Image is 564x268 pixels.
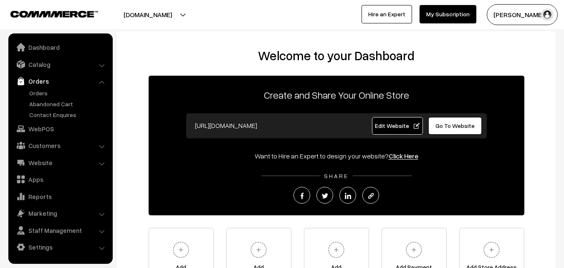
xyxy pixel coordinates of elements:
a: Staff Management [10,223,110,238]
a: Click Here [389,152,418,160]
img: user [541,8,554,21]
a: Website [10,155,110,170]
a: Orders [10,74,110,89]
a: Edit Website [372,117,423,135]
button: [DOMAIN_NAME] [94,4,201,25]
img: plus.svg [247,238,270,261]
span: Edit Website [375,122,420,129]
button: [PERSON_NAME] [487,4,558,25]
a: WebPOS [10,121,110,136]
a: Orders [27,89,110,97]
a: My Subscription [420,5,476,23]
span: SHARE [320,172,353,179]
a: Reports [10,189,110,204]
a: Settings [10,240,110,255]
a: Apps [10,172,110,187]
a: Hire an Expert [362,5,412,23]
a: COMMMERCE [10,8,83,18]
img: plus.svg [480,238,503,261]
div: Want to Hire an Expert to design your website? [149,151,524,161]
a: Catalog [10,57,110,72]
a: Customers [10,138,110,153]
h2: Welcome to your Dashboard [125,48,547,63]
img: plus.svg [169,238,192,261]
a: Abandoned Cart [27,100,110,108]
a: Dashboard [10,40,110,55]
a: Contact Enquires [27,110,110,119]
p: Create and Share Your Online Store [149,87,524,102]
span: Go To Website [435,122,475,129]
a: Go To Website [428,117,482,135]
img: plus.svg [402,238,425,261]
img: COMMMERCE [10,11,98,17]
a: Marketing [10,206,110,221]
img: plus.svg [325,238,348,261]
